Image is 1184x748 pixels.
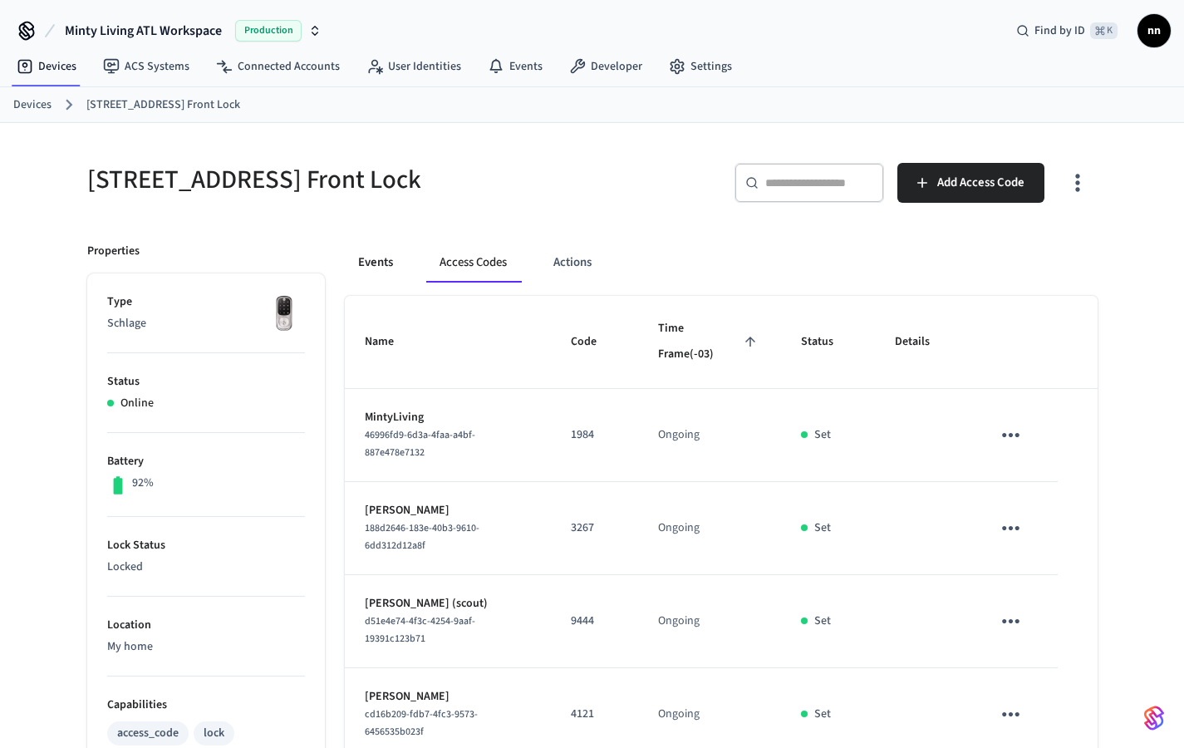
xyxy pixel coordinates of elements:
[365,521,479,553] span: 188d2646-183e-40b3-9610-6dd312d12a8f
[365,614,475,646] span: d51e4e74-4f3c-4254-9aaf-19391c123b71
[474,52,556,81] a: Events
[656,52,745,81] a: Settings
[353,52,474,81] a: User Identities
[638,482,781,575] td: Ongoing
[107,315,305,332] p: Schlage
[540,243,605,283] button: Actions
[365,688,532,706] p: [PERSON_NAME]
[107,453,305,470] p: Battery
[107,638,305,656] p: My home
[365,329,415,355] span: Name
[263,293,305,335] img: Yale Assure Touchscreen Wifi Smart Lock, Satin Nickel, Front
[571,613,618,630] p: 9444
[107,696,305,714] p: Capabilities
[203,52,353,81] a: Connected Accounts
[132,475,154,492] p: 92%
[204,725,224,742] div: lock
[571,426,618,444] p: 1984
[345,243,406,283] button: Events
[801,329,855,355] span: Status
[1003,16,1131,46] div: Find by ID⌘ K
[937,172,1024,194] span: Add Access Code
[814,706,831,723] p: Set
[1034,22,1085,39] span: Find by ID
[1144,705,1164,731] img: SeamLogoGradient.69752ec5.svg
[120,395,154,412] p: Online
[117,725,179,742] div: access_code
[658,316,761,368] span: Time Frame(-03)
[638,575,781,668] td: Ongoing
[87,163,582,197] h5: [STREET_ADDRESS] Front Lock
[235,20,302,42] span: Production
[1137,14,1171,47] button: nn
[365,595,532,613] p: [PERSON_NAME] (scout)
[107,293,305,311] p: Type
[426,243,520,283] button: Access Codes
[571,706,618,723] p: 4121
[814,519,831,537] p: Set
[13,96,52,114] a: Devices
[365,409,532,426] p: MintyLiving
[86,96,240,114] a: [STREET_ADDRESS] Front Lock
[814,613,831,630] p: Set
[814,426,831,444] p: Set
[3,52,90,81] a: Devices
[65,21,222,41] span: Minty Living ATL Workspace
[87,243,140,260] p: Properties
[365,707,478,739] span: cd16b209-fdb7-4fc3-9573-6456535b023f
[1139,16,1169,46] span: nn
[107,559,305,576] p: Locked
[1090,22,1118,39] span: ⌘ K
[556,52,656,81] a: Developer
[571,519,618,537] p: 3267
[345,243,1098,283] div: ant example
[90,52,203,81] a: ACS Systems
[107,373,305,391] p: Status
[107,617,305,634] p: Location
[107,537,305,554] p: Lock Status
[365,428,475,460] span: 46996fd9-6d3a-4faa-a4bf-887e478e7132
[638,389,781,482] td: Ongoing
[897,163,1044,203] button: Add Access Code
[365,502,532,519] p: [PERSON_NAME]
[895,329,951,355] span: Details
[571,329,618,355] span: Code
